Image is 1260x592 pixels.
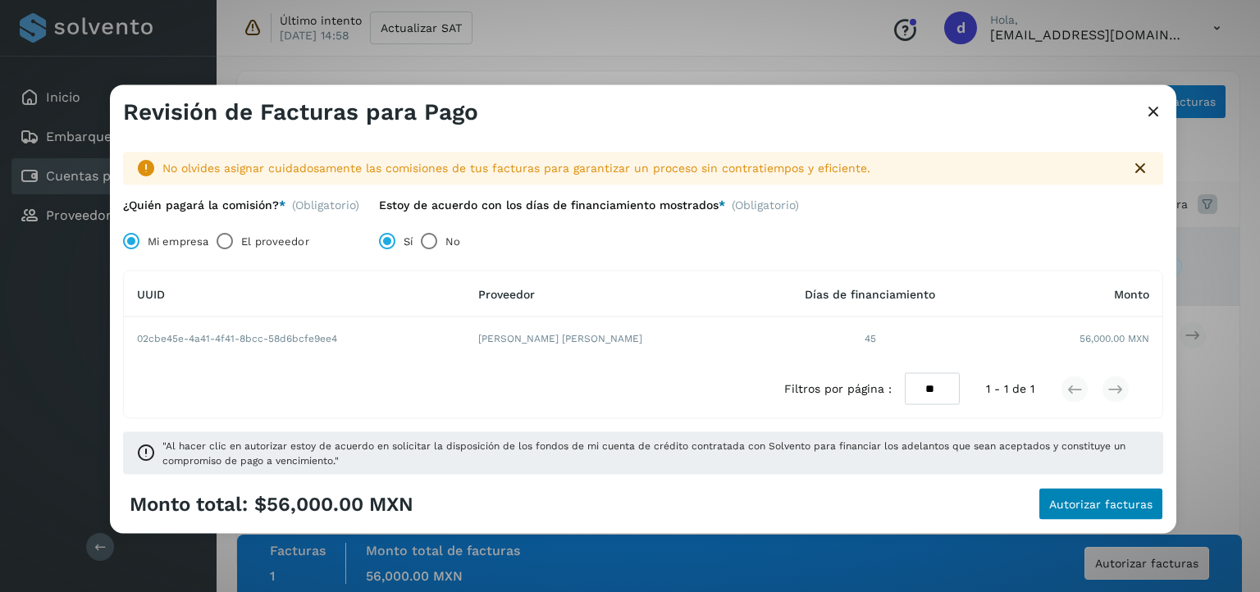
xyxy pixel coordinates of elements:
[123,198,285,212] label: ¿Quién pagará la comisión?
[379,198,725,212] label: Estoy de acuerdo con los días de financiamiento mostrados
[137,287,165,300] span: UUID
[784,380,892,398] span: Filtros por página :
[130,492,248,516] span: Monto total:
[123,98,478,126] h3: Revisión de Facturas para Pago
[148,225,208,257] label: Mi empresa
[732,198,799,218] span: (Obligatorio)
[124,317,465,360] td: 02cbe45e-4a41-4f41-8bcc-58d6bcfe9ee4
[162,438,1150,467] span: "Al hacer clic en autorizar estoy de acuerdo en solicitar la disposición de los fondos de mi cuen...
[1114,287,1149,300] span: Monto
[1080,331,1149,346] span: 56,000.00 MXN
[404,225,413,257] label: Sí
[986,380,1034,398] span: 1 - 1 de 1
[445,225,460,257] label: No
[1039,487,1163,520] button: Autorizar facturas
[292,198,359,212] span: (Obligatorio)
[478,287,535,300] span: Proveedor
[254,492,413,516] span: $56,000.00 MXN
[1049,498,1153,509] span: Autorizar facturas
[162,160,1117,177] div: No olvides asignar cuidadosamente las comisiones de tus facturas para garantizar un proceso sin c...
[241,225,308,257] label: El proveedor
[752,317,988,360] td: 45
[465,317,752,360] td: [PERSON_NAME] [PERSON_NAME]
[805,287,935,300] span: Días de financiamiento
